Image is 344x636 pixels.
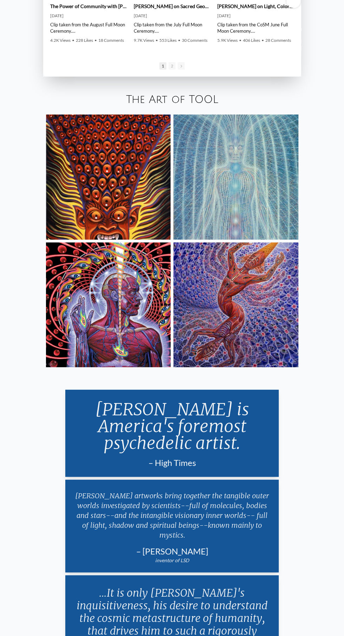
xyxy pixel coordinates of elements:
span: 4.2K Views [50,38,71,43]
a: [PERSON_NAME] on Light, Color & Transcendence [217,3,294,9]
span: • [72,38,74,43]
a: The Art of TOOL [126,94,218,105]
div: [DATE] [217,13,294,19]
span: 5.9K Views [217,38,238,43]
div: [DATE] [134,13,210,19]
span: • [94,38,97,43]
p: [PERSON_NAME] artworks bring together the tangible outer worlds investigated by scientists--full ... [74,488,270,543]
div: – High Times [74,457,270,468]
p: [PERSON_NAME] is America's foremost psychedelic artist. [74,398,270,454]
span: • [156,38,158,43]
span: 28 Comments [265,38,291,43]
em: inventor of LSD [155,557,189,563]
span: 2 [168,62,176,70]
span: • [178,38,180,43]
span: 553 Likes [159,38,177,43]
span: 9.7K Views [134,38,154,43]
div: [DATE] [50,13,127,19]
a: [PERSON_NAME] on Sacred Geometry [134,3,210,9]
a: The Power of Community with [PERSON_NAME] [50,3,127,9]
span: 406 Likes [243,38,260,43]
span: 18 Comments [98,38,124,43]
div: Clip taken from the CoSM June Full Moon Ceremony. Watch the full broadcast here: | [PERSON_NAME] ... [217,21,294,34]
span: • [239,38,242,43]
div: Clip taken from the August Full Moon Ceremony. You can watch the full stream here: | [PERSON_NAME... [50,21,127,34]
span: • [262,38,264,43]
span: 1 [159,62,166,70]
div: Clip taken from the July Full Moon Ceremony. Watch the full broadcast here: | [PERSON_NAME] | ► W... [134,21,210,34]
span: 30 Comments [182,38,207,43]
span: 228 Likes [76,38,93,43]
div: – [PERSON_NAME] [74,546,270,557]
